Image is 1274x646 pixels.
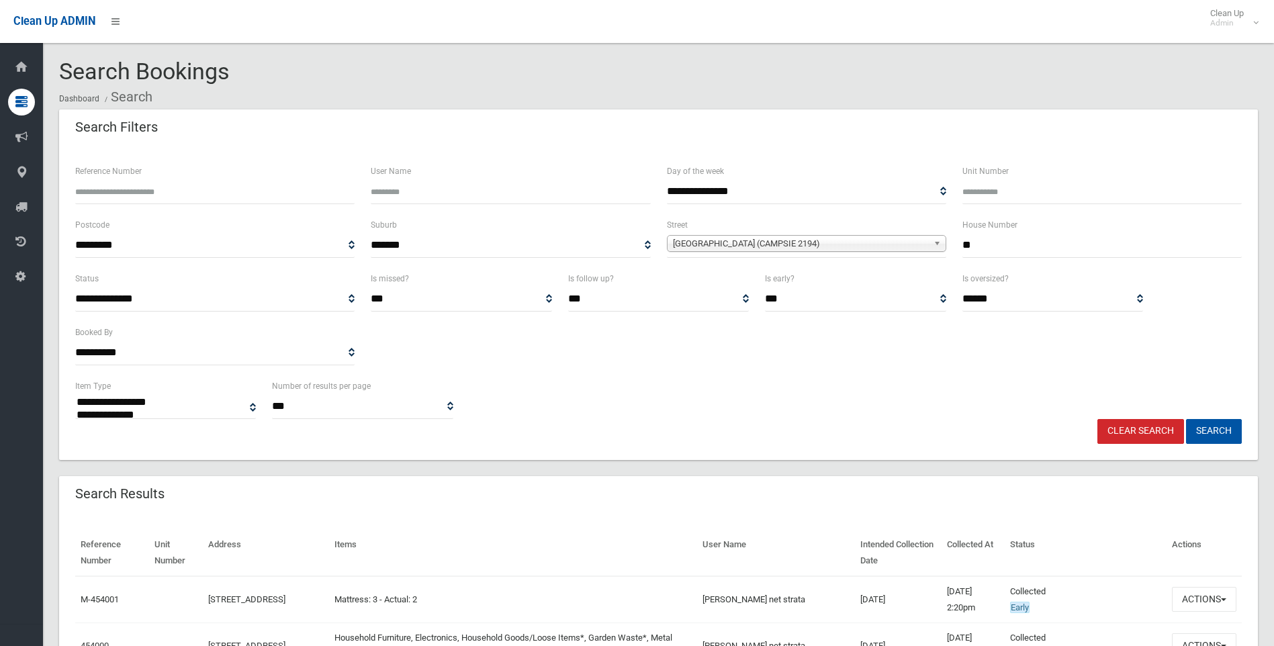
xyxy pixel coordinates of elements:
header: Search Filters [59,114,174,140]
a: M-454001 [81,594,119,604]
th: Reference Number [75,530,149,576]
th: Unit Number [149,530,203,576]
th: Status [1005,530,1167,576]
td: [PERSON_NAME] net strata [697,576,855,623]
li: Search [101,85,152,109]
label: Reference Number [75,164,142,179]
span: Search Bookings [59,58,230,85]
th: Address [203,530,329,576]
a: Clear Search [1097,419,1184,444]
td: Mattress: 3 - Actual: 2 [329,576,696,623]
span: Early [1010,602,1030,613]
label: Street [667,218,688,232]
a: Dashboard [59,94,99,103]
label: Item Type [75,379,111,394]
td: [DATE] 2:20pm [942,576,1005,623]
label: Suburb [371,218,397,232]
span: [GEOGRAPHIC_DATA] (CAMPSIE 2194) [673,236,928,252]
label: Is missed? [371,271,409,286]
label: Is follow up? [568,271,614,286]
th: Intended Collection Date [855,530,942,576]
label: House Number [962,218,1017,232]
td: [DATE] [855,576,942,623]
label: Booked By [75,325,113,340]
button: Search [1186,419,1242,444]
label: User Name [371,164,411,179]
label: Unit Number [962,164,1009,179]
small: Admin [1210,18,1244,28]
header: Search Results [59,481,181,507]
th: User Name [697,530,855,576]
span: Clean Up [1203,8,1257,28]
label: Day of the week [667,164,724,179]
th: Items [329,530,696,576]
button: Actions [1172,587,1236,612]
label: Is oversized? [962,271,1009,286]
label: Status [75,271,99,286]
th: Actions [1167,530,1242,576]
a: [STREET_ADDRESS] [208,594,285,604]
label: Number of results per page [272,379,371,394]
label: Is early? [765,271,794,286]
label: Postcode [75,218,109,232]
th: Collected At [942,530,1005,576]
span: Clean Up ADMIN [13,15,95,28]
td: Collected [1005,576,1167,623]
